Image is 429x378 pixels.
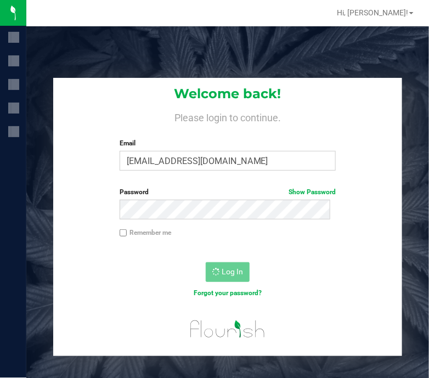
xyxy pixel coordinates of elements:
[289,188,336,196] a: Show Password
[53,87,403,101] h1: Welcome back!
[120,138,336,148] label: Email
[337,8,408,17] span: Hi, [PERSON_NAME]!
[222,267,243,276] span: Log In
[120,188,149,196] span: Password
[120,228,171,238] label: Remember me
[53,110,403,123] h4: Please login to continue.
[184,309,271,349] img: flourish_logo.svg
[194,289,262,297] a: Forgot your password?
[206,262,250,282] button: Log In
[120,229,127,237] input: Remember me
